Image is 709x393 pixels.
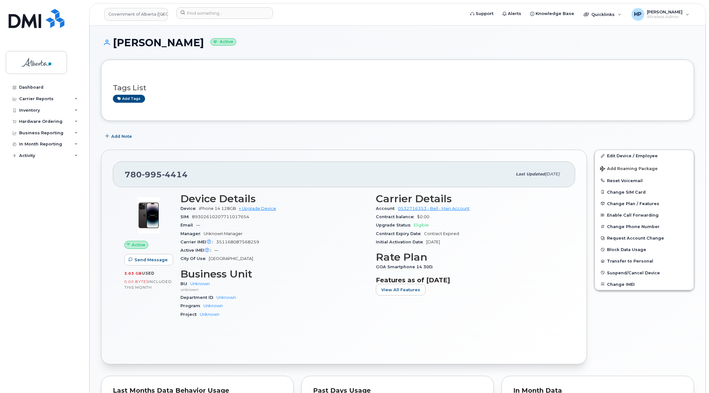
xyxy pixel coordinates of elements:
span: Enable Call Forwarding [607,213,659,218]
span: Add Roaming Package [600,166,658,172]
h1: [PERSON_NAME] [101,37,694,48]
span: SIM [180,214,192,219]
span: used [142,271,155,276]
span: — [196,223,200,227]
button: Suspend/Cancel Device [595,267,694,278]
span: $0.00 [417,214,429,219]
span: Upgrade Status [376,223,414,227]
button: Send Message [124,254,173,265]
span: BU [180,281,190,286]
a: Unknown [203,303,223,308]
span: City Of Use [180,256,209,261]
span: Contract Expired [424,231,459,236]
h3: Device Details [180,193,368,204]
a: + Upgrade Device [239,206,276,211]
span: Initial Activation Date [376,240,426,244]
span: 4414 [162,170,188,179]
span: Last updated [516,172,545,176]
span: included this month [124,279,172,290]
span: View All Features [381,287,420,293]
span: [DATE] [426,240,440,244]
span: Add Note [111,133,132,139]
span: [DATE] [545,172,559,176]
button: Change Phone Number [595,221,694,232]
h3: Features as of [DATE] [376,276,564,284]
span: Contract Expiry Date [376,231,424,236]
span: 780 [125,170,188,179]
button: Change SIM Card [595,186,694,198]
a: 0532716353 - Bell - Main Account [398,206,470,211]
span: — [214,248,218,253]
h3: Rate Plan [376,251,564,263]
p: unknown [180,287,368,292]
span: Manager [180,231,204,236]
span: Eligible [414,223,429,227]
span: [GEOGRAPHIC_DATA] [209,256,253,261]
a: Unknown [200,312,219,317]
span: GOA Smartphone 14 30D [376,264,436,269]
span: iPhone 14 128GB [199,206,236,211]
h3: Tags List [113,84,682,92]
span: 3.03 GB [124,271,142,276]
span: Send Message [135,257,168,263]
button: Enable Call Forwarding [595,209,694,221]
span: Change Plan / Features [607,201,659,206]
button: Add Roaming Package [595,162,694,175]
span: Active [132,242,145,248]
span: Project [180,312,200,317]
span: Device [180,206,199,211]
span: Account [376,206,398,211]
span: Department ID [180,295,216,300]
button: Block Data Usage [595,244,694,255]
button: Add Note [101,130,137,142]
a: Unknown [190,281,210,286]
button: Reset Voicemail [595,175,694,186]
h3: Carrier Details [376,193,564,204]
button: Transfer to Personal [595,255,694,267]
span: Unknown Manager [204,231,243,236]
span: Program [180,303,203,308]
span: Contract balance [376,214,417,219]
small: Active [210,38,236,46]
button: Change Plan / Features [595,198,694,209]
button: View All Features [376,284,426,295]
span: 351168087568259 [216,240,259,244]
span: 89302610207711017654 [192,214,249,219]
button: Request Account Change [595,232,694,244]
a: Add tags [113,95,145,103]
img: image20231002-3703462-njx0qo.jpeg [129,196,168,234]
button: Change IMEI [595,278,694,290]
span: Email [180,223,196,227]
span: 995 [142,170,162,179]
span: Suspend/Cancel Device [607,270,660,275]
span: 0.00 Bytes [124,279,149,284]
h3: Business Unit [180,268,368,280]
span: Active IMEI [180,248,214,253]
span: Carrier IMEI [180,240,216,244]
a: Edit Device / Employee [595,150,694,161]
a: Unknown [216,295,236,300]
